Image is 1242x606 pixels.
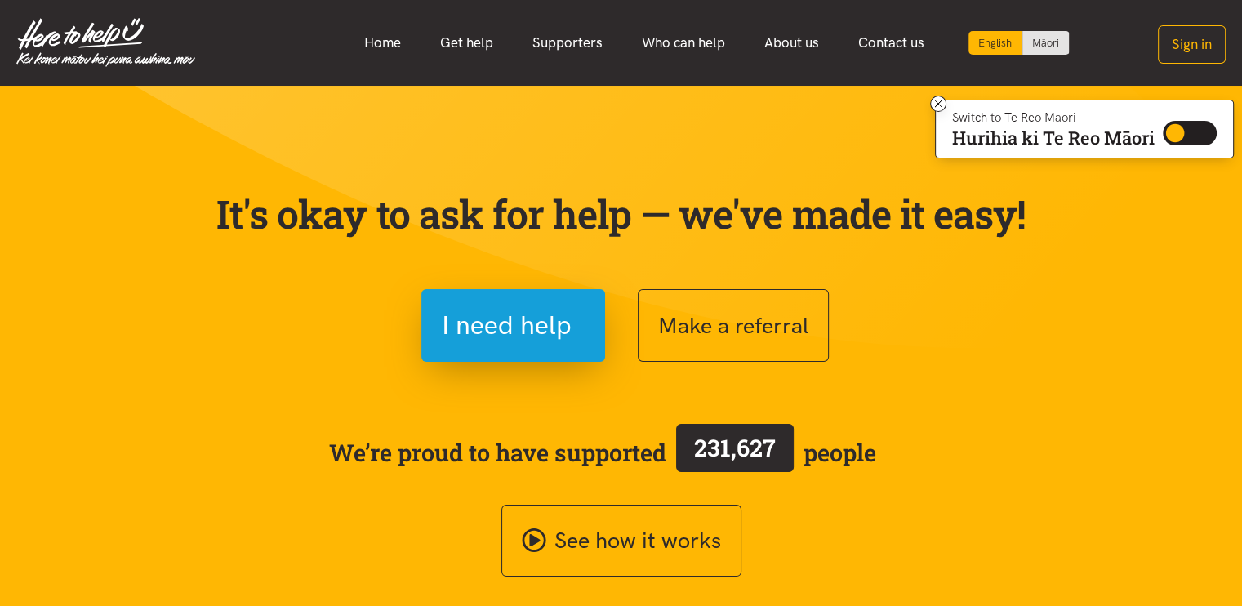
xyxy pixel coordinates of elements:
[16,18,195,67] img: Home
[345,25,421,60] a: Home
[622,25,745,60] a: Who can help
[952,113,1155,123] p: Switch to Te Reo Māori
[442,305,572,346] span: I need help
[1158,25,1226,64] button: Sign in
[513,25,622,60] a: Supporters
[329,421,876,484] span: We’re proud to have supported people
[745,25,839,60] a: About us
[694,432,776,463] span: 231,627
[839,25,944,60] a: Contact us
[501,505,741,577] a: See how it works
[213,190,1030,238] p: It's okay to ask for help — we've made it easy!
[638,289,829,362] button: Make a referral
[666,421,804,484] a: 231,627
[968,31,1022,55] div: Current language
[1022,31,1069,55] a: Switch to Te Reo Māori
[952,131,1155,145] p: Hurihia ki Te Reo Māori
[421,25,513,60] a: Get help
[968,31,1070,55] div: Language toggle
[421,289,605,362] button: I need help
